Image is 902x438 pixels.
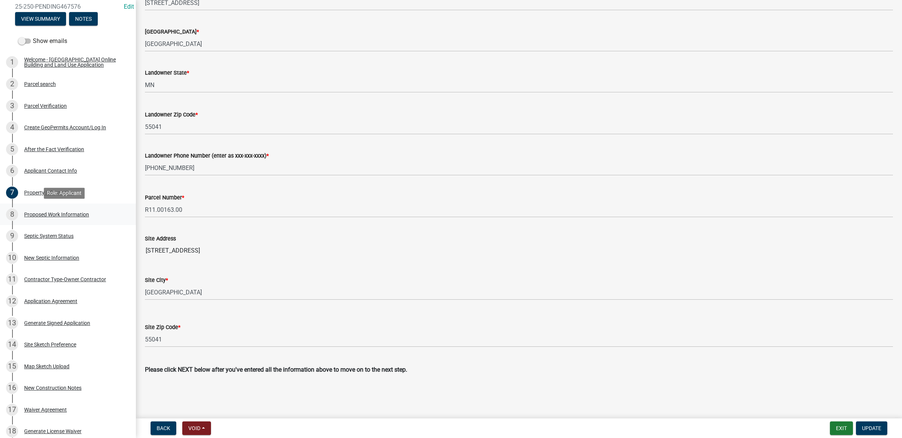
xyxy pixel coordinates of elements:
[24,57,124,67] div: Welcome - [GEOGRAPHIC_DATA] Online Building and Land Use Application
[24,407,67,412] div: Waiver Agreement
[6,252,18,264] div: 10
[6,56,18,68] div: 1
[6,208,18,221] div: 8
[15,12,66,26] button: View Summary
[24,103,67,109] div: Parcel Verification
[6,317,18,329] div: 13
[24,81,56,87] div: Parcel search
[182,421,211,435] button: Void
[6,382,18,394] div: 16
[145,236,176,242] label: Site Address
[124,3,134,10] wm-modal-confirm: Edit Application Number
[24,385,82,391] div: New Construction Notes
[6,425,18,437] div: 18
[6,187,18,199] div: 7
[157,425,170,431] span: Back
[6,273,18,285] div: 11
[24,190,74,195] div: Property Information
[24,299,77,304] div: Application Agreement
[24,342,76,347] div: Site Sketch Preference
[24,277,106,282] div: Contractor Type-Owner Contractor
[69,12,98,26] button: Notes
[6,338,18,351] div: 14
[6,100,18,112] div: 3
[6,121,18,133] div: 4
[24,125,106,130] div: Create GeoPermits Account/Log In
[6,295,18,307] div: 12
[145,153,269,159] label: Landowner Phone Number (enter as xxx-xxx-xxxx)
[24,364,69,369] div: Map Sketch Upload
[44,188,85,199] div: Role: Applicant
[24,320,90,326] div: Generate Signed Application
[862,425,881,431] span: Update
[145,325,180,330] label: Site Zip Code
[24,147,84,152] div: After the Fact Verification
[151,421,176,435] button: Back
[6,230,18,242] div: 9
[856,421,887,435] button: Update
[145,195,184,201] label: Parcel Number
[24,233,74,239] div: Septic System Status
[15,16,66,22] wm-modal-confirm: Summary
[6,78,18,90] div: 2
[6,404,18,416] div: 17
[124,3,134,10] a: Edit
[6,360,18,372] div: 15
[145,278,168,283] label: Site City
[188,425,200,431] span: Void
[145,70,189,76] label: Landowner State
[24,168,77,173] div: Applicant Contact Info
[24,255,79,260] div: New Septic Information
[6,143,18,155] div: 5
[24,212,89,217] div: Proposed Work Information
[6,165,18,177] div: 6
[18,37,67,46] label: Show emails
[69,16,98,22] wm-modal-confirm: Notes
[15,3,121,10] span: 25-250-PENDING467576
[830,421,853,435] button: Exit
[24,429,82,434] div: Generate License Waiver
[145,29,199,35] label: [GEOGRAPHIC_DATA]
[145,112,198,118] label: Landowner Zip Code
[145,366,407,373] strong: Please click NEXT below after you've entered all the information above to move on to the next step.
